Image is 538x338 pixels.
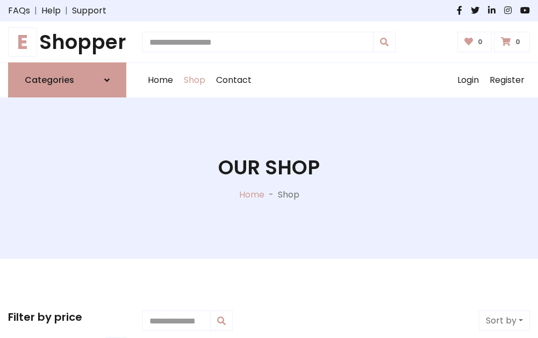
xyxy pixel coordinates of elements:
button: Sort by [479,311,530,331]
a: Home [239,188,264,201]
p: - [264,188,278,201]
span: | [61,4,72,17]
span: 0 [513,37,523,47]
a: Contact [211,63,257,97]
a: Support [72,4,106,17]
h5: Filter by price [8,311,126,323]
a: EShopper [8,30,126,54]
a: Categories [8,62,126,97]
span: | [30,4,41,17]
a: 0 [457,32,492,52]
a: Register [484,63,530,97]
h6: Categories [25,75,74,85]
a: Login [452,63,484,97]
a: Home [142,63,178,97]
span: E [8,27,37,57]
a: FAQs [8,4,30,17]
a: Help [41,4,61,17]
p: Shop [278,188,299,201]
h1: Shopper [8,30,126,54]
span: 0 [475,37,485,47]
h1: Our Shop [218,156,320,179]
a: Shop [178,63,211,97]
a: 0 [494,32,530,52]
